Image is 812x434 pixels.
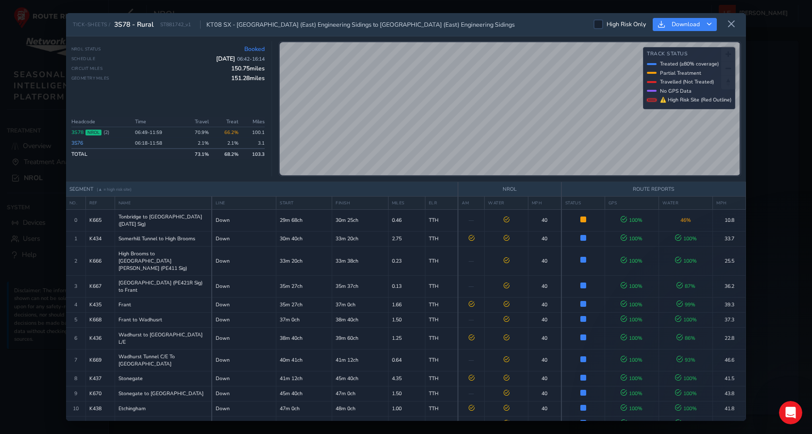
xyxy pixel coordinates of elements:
td: 40 [528,386,561,401]
td: 100.1 [241,127,265,137]
td: TTH [425,275,458,297]
td: 39m 60ch [332,327,388,349]
td: 40 [528,231,561,246]
td: 33m 20ch [332,231,388,246]
span: 100 % [675,316,697,323]
td: 40 [528,297,561,312]
th: GPS [605,196,659,209]
span: 99 % [677,301,695,308]
span: 93 % [677,356,695,364]
span: 46 % [680,217,691,224]
td: 73.1 % [182,149,211,159]
th: NAME [115,196,212,209]
td: TTH [425,371,458,386]
span: Frant [118,301,131,308]
td: 41m 12ch [276,371,332,386]
td: 40 [528,312,561,327]
td: 40m 41ch [276,349,332,371]
th: ELR [425,196,458,209]
span: 100 % [621,217,643,224]
td: 40 [528,275,561,297]
td: TTH [425,327,458,349]
th: Travel [182,117,211,127]
span: 100 % [621,316,643,323]
span: 86 % [677,334,695,342]
td: TTH [425,386,458,401]
td: TTH [425,231,458,246]
td: 06:18-11:58 [132,137,182,149]
td: 33m 20ch [276,246,332,275]
span: No GPS Data [660,87,692,95]
th: MILES [388,196,425,209]
td: 3.1 [241,137,265,149]
span: 100 % [675,235,697,242]
td: 37m 0ch [332,297,388,312]
td: 35m 37ch [332,275,388,297]
td: TTH [425,297,458,312]
span: 100 % [675,375,697,382]
span: 100 % [621,375,643,382]
span: 100 % [621,334,643,342]
span: Wadhurst Tunnel C/E To [GEOGRAPHIC_DATA] [118,353,208,367]
th: SEGMENT [66,182,458,197]
td: Down [212,275,276,297]
td: 0.23 [388,246,425,275]
td: 1.50 [388,312,425,327]
th: WATER [485,196,528,209]
td: Down [212,246,276,275]
td: 06:49-11:59 [132,127,182,137]
td: 70.9 % [182,127,211,137]
span: — [469,390,474,397]
td: 43.8 [713,386,746,401]
th: MPH [528,196,561,209]
th: FINISH [332,196,388,209]
td: TTH [425,312,458,327]
span: ⚠ High Risk Site (Red Outline) [660,96,731,103]
td: 41.5 [713,371,746,386]
span: Frant to Wadhusrt [118,316,162,323]
td: TTH [425,246,458,275]
td: 0.46 [388,209,425,231]
td: 36.2 [713,275,746,297]
td: Down [212,297,276,312]
span: 151.28 miles [231,74,265,82]
iframe: Intercom live chat [779,401,802,424]
td: 35m 27ch [276,275,332,297]
td: 41m 12ch [332,349,388,371]
td: 37m 0ch [276,312,332,327]
canvas: Map [280,42,740,175]
td: 40 [528,327,561,349]
td: 29m 68ch [276,209,332,231]
th: Treat [212,117,241,127]
td: 22.8 [713,327,746,349]
span: Partial Treatment [660,69,701,77]
td: Down [212,209,276,231]
th: MPH [713,196,746,209]
td: 25.5 [713,246,746,275]
td: 46.6 [713,349,746,371]
span: 87 % [677,283,695,290]
td: 2.75 [388,231,425,246]
span: Stonegate to [GEOGRAPHIC_DATA] [118,390,203,397]
span: 100 % [621,235,643,242]
th: ROUTE REPORTS [561,182,746,197]
th: LINE [212,196,276,209]
span: 100 % [621,257,643,265]
td: 2.1% [212,137,241,149]
td: 40 [528,349,561,371]
td: 40 [528,371,561,386]
td: Down [212,312,276,327]
td: 30m 40ch [276,231,332,246]
td: 1.50 [388,386,425,401]
span: Treated (≥80% coverage) [660,60,719,67]
span: Wadhurst to [GEOGRAPHIC_DATA] L/E [118,331,208,346]
td: 103.3 [241,149,265,159]
th: AM [458,196,485,209]
span: — [469,217,474,224]
td: 4.35 [388,371,425,386]
span: Travelled (Not Treated) [660,78,714,85]
span: 100 % [675,390,697,397]
span: — [469,257,474,265]
td: TTH [425,209,458,231]
td: Down [212,231,276,246]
